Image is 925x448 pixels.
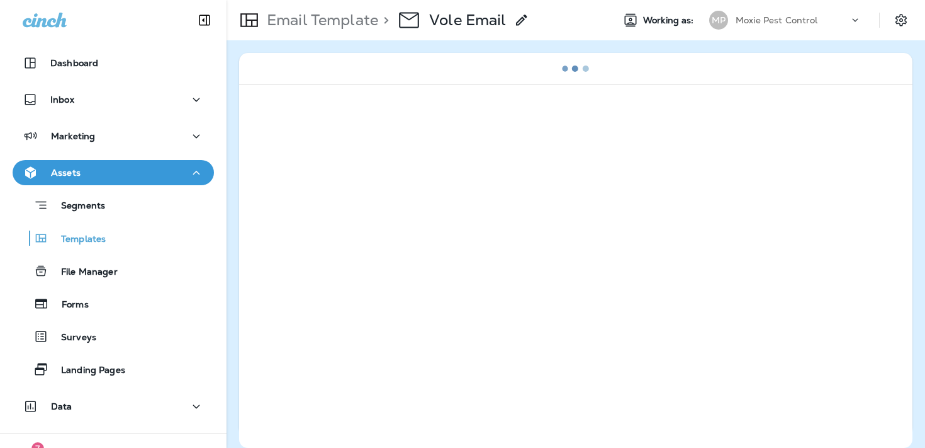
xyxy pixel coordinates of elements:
button: Templates [13,225,214,251]
div: MP [709,11,728,30]
p: Data [51,401,72,411]
p: Forms [49,299,89,311]
p: Assets [51,168,81,178]
button: Inbox [13,87,214,112]
p: File Manager [48,267,118,279]
button: Data [13,394,214,419]
button: Forms [13,290,214,317]
p: Inbox [50,95,74,105]
p: Marketing [51,131,95,141]
button: Collapse Sidebar [187,8,222,33]
p: Moxie Pest Control [736,15,818,25]
button: Landing Pages [13,356,214,382]
button: Marketing [13,123,214,149]
p: Templates [48,234,106,246]
p: Vole Email [429,11,506,30]
button: Assets [13,160,214,185]
button: Settings [890,9,912,32]
button: File Manager [13,258,214,284]
button: Segments [13,192,214,219]
span: Working as: [643,15,697,26]
p: Landing Pages [48,365,125,377]
p: Email Template [262,11,378,30]
button: Dashboard [13,50,214,76]
p: Segments [48,200,105,213]
p: Surveys [48,332,96,344]
p: > [378,11,389,30]
button: Surveys [13,323,214,350]
p: Dashboard [50,58,98,68]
